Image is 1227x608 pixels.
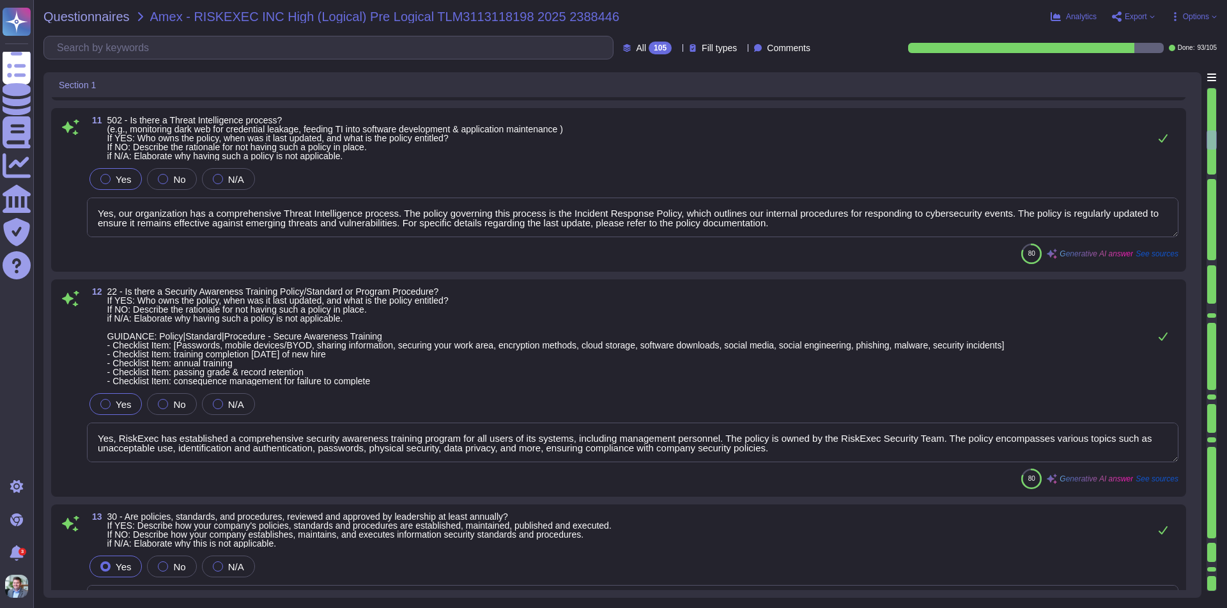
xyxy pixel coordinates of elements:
[173,174,185,185] span: No
[702,43,737,52] span: Fill types
[43,10,130,23] span: Questionnaires
[1125,13,1147,20] span: Export
[87,512,102,521] span: 13
[50,36,613,59] input: Search by keywords
[1060,250,1133,258] span: Generative AI answer
[1178,45,1195,51] span: Done:
[59,81,96,90] span: Section 1
[107,511,612,549] span: 30 - Are policies, standards, and procedures, reviewed and approved by leadership at least annual...
[1028,475,1035,482] span: 80
[87,423,1178,462] textarea: Yes, RiskExec has established a comprehensive security awareness training program for all users o...
[636,43,646,52] span: All
[87,287,102,296] span: 12
[767,43,810,52] span: Comments
[1060,475,1133,483] span: Generative AI answer
[649,42,672,54] div: 105
[1136,250,1178,258] span: See sources
[1183,13,1209,20] span: Options
[1066,13,1097,20] span: Analytics
[1028,250,1035,257] span: 80
[116,399,131,410] span: Yes
[173,399,185,410] span: No
[3,572,37,600] button: user
[173,561,185,572] span: No
[1197,45,1217,51] span: 93 / 105
[87,116,102,125] span: 11
[228,561,244,572] span: N/A
[228,399,244,410] span: N/A
[19,548,26,556] div: 3
[150,10,620,23] span: Amex - RISKEXEC INC High (Logical) Pre Logical TLM3113118198 2025 2388446
[116,174,131,185] span: Yes
[116,561,131,572] span: Yes
[1136,475,1178,483] span: See sources
[1051,12,1097,22] button: Analytics
[87,198,1178,237] textarea: Yes, our organization has a comprehensive Threat Intelligence process. The policy governing this ...
[107,115,563,161] span: 502 - Is there a Threat Intelligence process? (e.g., monitoring dark web for credential leakage, ...
[228,174,244,185] span: N/A
[5,575,28,598] img: user
[107,286,1005,386] span: 22 - Is there a Security Awareness Training Policy/Standard or Program Procedure? If YES: Who own...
